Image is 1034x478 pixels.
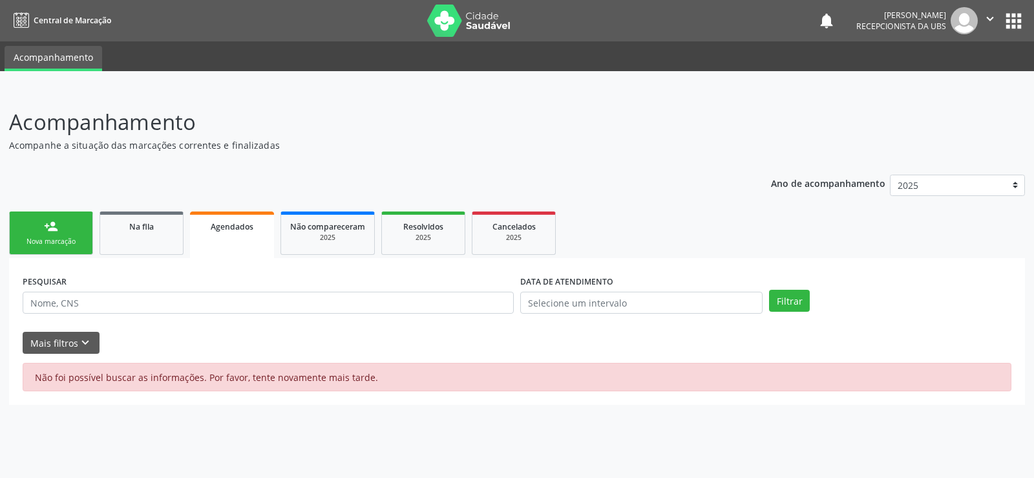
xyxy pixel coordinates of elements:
span: Agendados [211,221,253,232]
input: Selecione um intervalo [520,292,763,314]
a: Acompanhamento [5,46,102,71]
div: person_add [44,219,58,234]
button: Mais filtroskeyboard_arrow_down [23,332,100,354]
label: PESQUISAR [23,272,67,292]
span: Cancelados [492,221,536,232]
div: [PERSON_NAME] [856,10,946,21]
p: Acompanhamento [9,106,720,138]
div: Não foi possível buscar as informações. Por favor, tente novamente mais tarde. [23,363,1011,391]
button: Filtrar [769,290,810,312]
div: 2025 [290,233,365,243]
img: img [951,7,978,34]
div: Nova marcação [19,237,83,246]
button:  [978,7,1002,34]
span: Resolvidos [403,221,443,232]
button: notifications [818,12,836,30]
span: Central de Marcação [34,15,111,26]
i:  [983,12,997,26]
span: Recepcionista da UBS [856,21,946,32]
input: Nome, CNS [23,292,514,314]
i: keyboard_arrow_down [78,336,92,350]
span: Na fila [129,221,154,232]
a: Central de Marcação [9,10,111,31]
p: Acompanhe a situação das marcações correntes e finalizadas [9,138,720,152]
span: Não compareceram [290,221,365,232]
p: Ano de acompanhamento [771,175,885,191]
div: 2025 [391,233,456,243]
button: apps [1002,10,1025,32]
label: DATA DE ATENDIMENTO [520,272,613,292]
div: 2025 [481,233,546,243]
